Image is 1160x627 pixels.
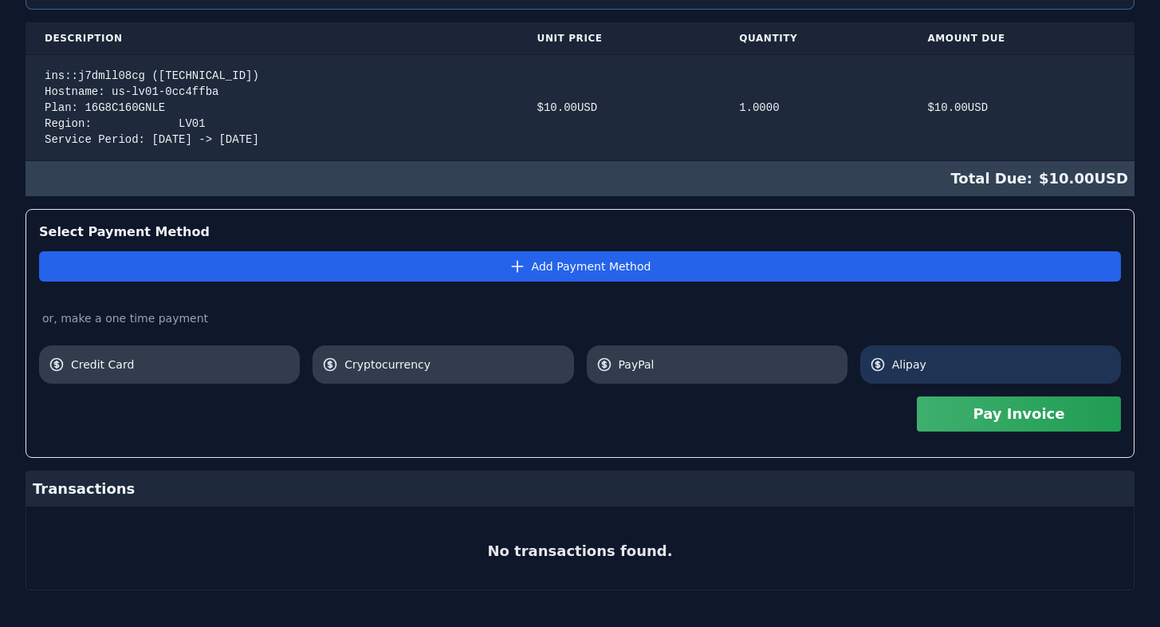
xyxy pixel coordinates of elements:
[892,357,1111,373] span: Alipay
[487,540,672,562] h2: No transactions found.
[619,357,838,373] span: PayPal
[537,100,702,116] div: $ 10.00 USD
[518,22,721,55] th: Unit Price
[908,22,1134,55] th: Amount Due
[39,223,1121,242] div: Select Payment Method
[927,100,1115,116] div: $ 10.00 USD
[739,100,889,116] div: 1.0000
[917,396,1121,432] button: Pay Invoice
[26,161,1134,196] div: $ 10.00 USD
[39,310,1121,326] div: or, make a one time payment
[344,357,564,373] span: Cryptocurrency
[45,68,499,148] div: ins::j7dmll08cg ([TECHNICAL_ID]) Hostname: us-lv01-0cc4ffba Plan: 16G8C160GNLE Region: LV01 Servi...
[720,22,908,55] th: Quantity
[26,22,518,55] th: Description
[950,168,1039,190] span: Total Due:
[71,357,290,373] span: Credit Card
[39,251,1121,282] button: Add Payment Method
[26,471,1134,507] div: Transactions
